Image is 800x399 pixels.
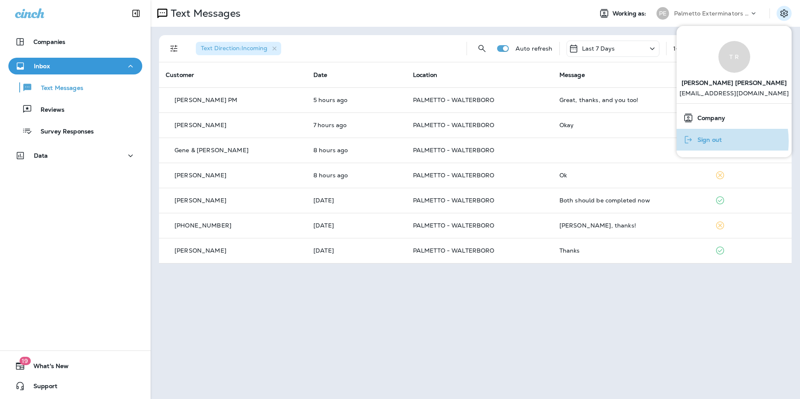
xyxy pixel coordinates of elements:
button: Company [677,107,792,129]
div: Both should be completed now [559,197,702,204]
p: Oct 7, 2025 03:53 PM [313,247,400,254]
button: Search Messages [474,40,490,57]
p: Data [34,152,48,159]
button: Inbox [8,58,142,74]
p: [PERSON_NAME] [174,197,226,204]
p: Oct 13, 2025 08:19 AM [313,172,400,179]
span: PALMETTO - WALTERBORO [413,197,495,204]
button: Reviews [8,100,142,118]
p: Oct 7, 2025 03:58 PM [313,222,400,229]
span: Customer [166,71,194,79]
span: Sign out [693,136,722,143]
span: PALMETTO - WALTERBORO [413,96,495,104]
span: Message [559,71,585,79]
div: Gotcha, thanks! [559,222,702,229]
span: [PERSON_NAME] [PERSON_NAME] [682,73,787,90]
button: Collapse Sidebar [124,5,148,22]
button: Text Messages [8,79,142,96]
p: Oct 13, 2025 08:27 AM [313,147,400,153]
p: Oct 13, 2025 11:07 AM [313,97,400,103]
p: Oct 9, 2025 02:38 PM [313,197,400,204]
span: Location [413,71,437,79]
p: Reviews [32,106,64,114]
p: [EMAIL_ADDRESS][DOMAIN_NAME] [679,90,789,103]
p: [PERSON_NAME] PM [174,97,237,103]
p: Companies [33,38,65,45]
button: Filters [166,40,182,57]
p: Auto refresh [515,45,553,52]
div: Great, thanks, and you too! [559,97,702,103]
p: [PERSON_NAME] [174,247,226,254]
p: [PERSON_NAME] [174,122,226,128]
a: T R[PERSON_NAME] [PERSON_NAME] [EMAIL_ADDRESS][DOMAIN_NAME] [677,33,792,103]
span: Date [313,71,328,79]
span: Working as: [613,10,648,17]
p: Inbox [34,63,50,69]
button: 19What's New [8,358,142,374]
button: Settings [777,6,792,21]
p: Gene & [PERSON_NAME] [174,147,249,153]
div: Thanks [559,247,702,254]
p: Oct 13, 2025 08:57 AM [313,122,400,128]
span: Support [25,383,57,393]
div: Okay [559,122,702,128]
button: Survey Responses [8,122,142,140]
span: Company [693,115,725,122]
a: Sign out [680,131,788,148]
p: Palmetto Exterminators LLC [674,10,749,17]
span: PALMETTO - WALTERBORO [413,121,495,129]
p: Text Messages [167,7,241,20]
span: PALMETTO - WALTERBORO [413,171,495,179]
button: Support [8,378,142,394]
span: PALMETTO - WALTERBORO [413,222,495,229]
span: Text Direction : Incoming [201,44,267,52]
div: 1 - 7 [673,45,682,52]
div: PE [656,7,669,20]
span: PALMETTO - WALTERBORO [413,247,495,254]
span: PALMETTO - WALTERBORO [413,146,495,154]
a: Company [680,110,788,126]
div: Ok [559,172,702,179]
button: Sign out [677,129,792,151]
button: Companies [8,33,142,50]
p: [PHONE_NUMBER] [174,222,231,229]
div: T R [718,41,750,73]
span: 19 [19,357,31,365]
p: Last 7 Days [582,45,615,52]
button: Data [8,147,142,164]
span: What's New [25,363,69,373]
p: Text Messages [33,84,83,92]
p: [PERSON_NAME] [174,172,226,179]
p: Survey Responses [32,128,94,136]
div: Text Direction:Incoming [196,42,281,55]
